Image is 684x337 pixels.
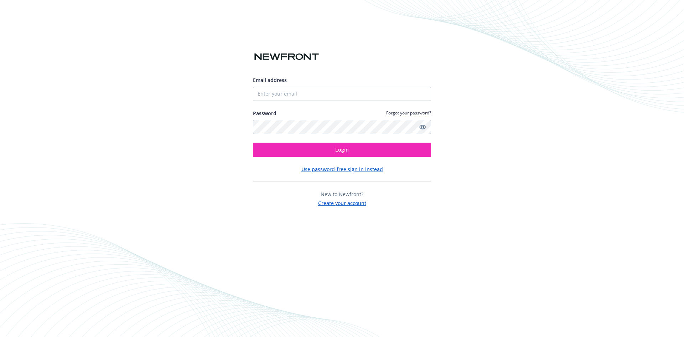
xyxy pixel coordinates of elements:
button: Use password-free sign in instead [301,165,383,173]
input: Enter your email [253,87,431,101]
button: Login [253,143,431,157]
span: Login [335,146,349,153]
span: Email address [253,77,287,83]
a: Forgot your password? [386,110,431,116]
span: New to Newfront? [321,191,363,198]
input: Enter your password [253,120,431,134]
a: Show password [418,123,427,131]
label: Password [253,109,276,117]
button: Create your account [318,198,366,207]
img: Newfront logo [253,51,320,63]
